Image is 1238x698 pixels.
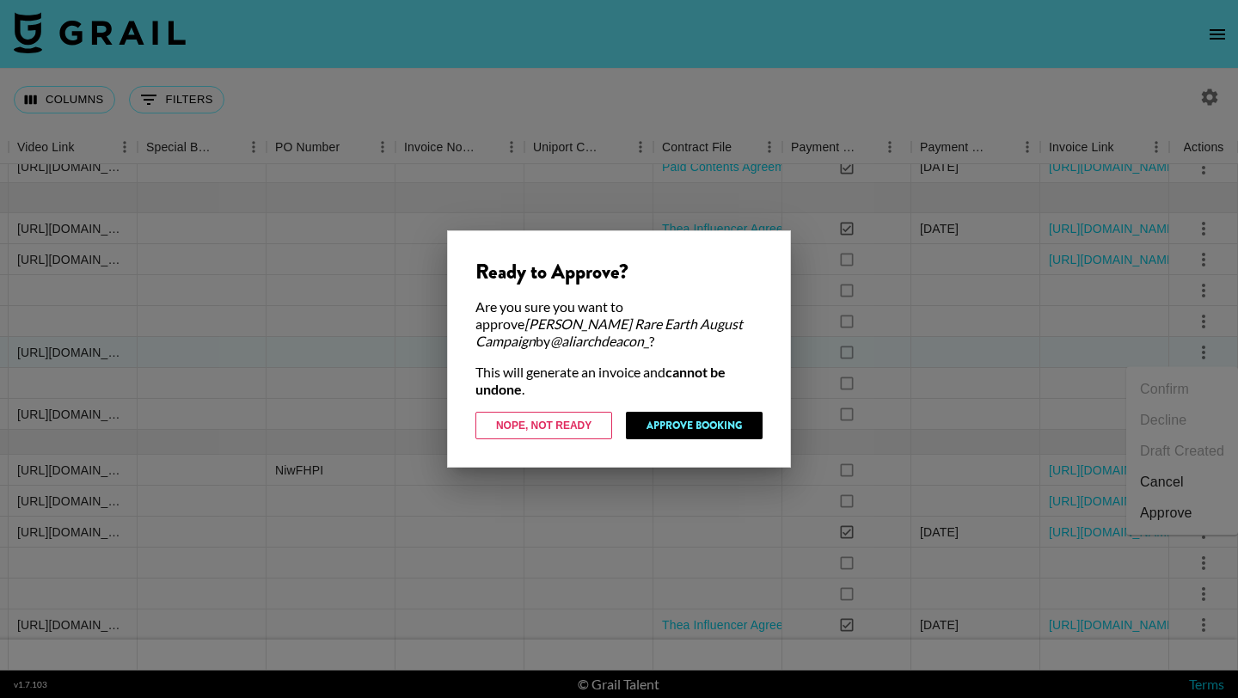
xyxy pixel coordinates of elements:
em: [PERSON_NAME] Rare Earth August Campaign [475,315,743,349]
em: @ aliarchdeacon_ [550,333,649,349]
button: Nope, Not Ready [475,412,612,439]
div: This will generate an invoice and . [475,364,763,398]
button: Approve Booking [626,412,763,439]
div: Are you sure you want to approve by ? [475,298,763,350]
div: Ready to Approve? [475,259,763,285]
strong: cannot be undone [475,364,726,397]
